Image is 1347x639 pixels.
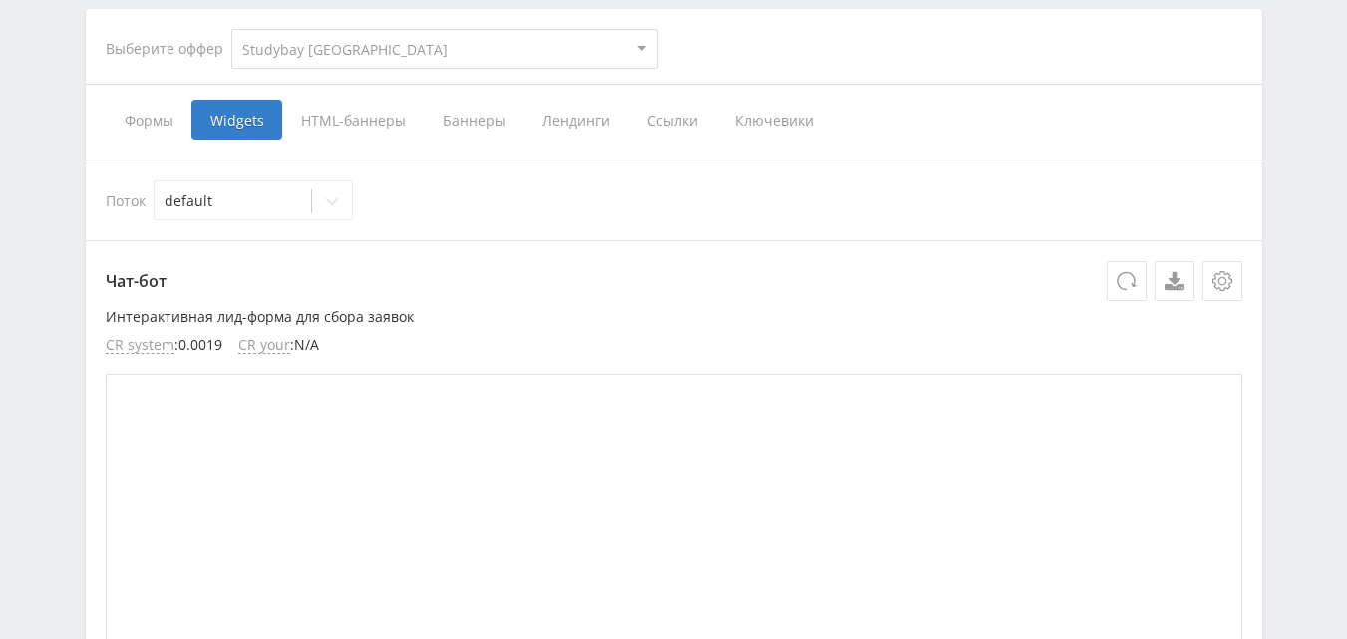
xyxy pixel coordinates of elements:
[1155,261,1194,301] a: Скачать
[106,261,1242,301] p: Чат-бот
[1107,261,1147,301] button: Обновить
[523,100,628,140] span: Лендинги
[106,100,191,140] span: Формы
[191,100,282,140] span: Widgets
[1202,261,1242,301] button: Настройки
[106,180,1242,220] div: Поток
[238,337,319,354] li: : N/A
[628,100,716,140] span: Ссылки
[106,41,231,57] div: Выберите оффер
[282,100,424,140] span: HTML-баннеры
[238,337,290,354] span: CR your
[106,337,174,354] span: CR system
[106,309,1242,325] p: Интерактивная лид-форма для сбора заявок
[106,337,222,354] li: : 0.0019
[424,100,523,140] span: Баннеры
[716,100,833,140] span: Ключевики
